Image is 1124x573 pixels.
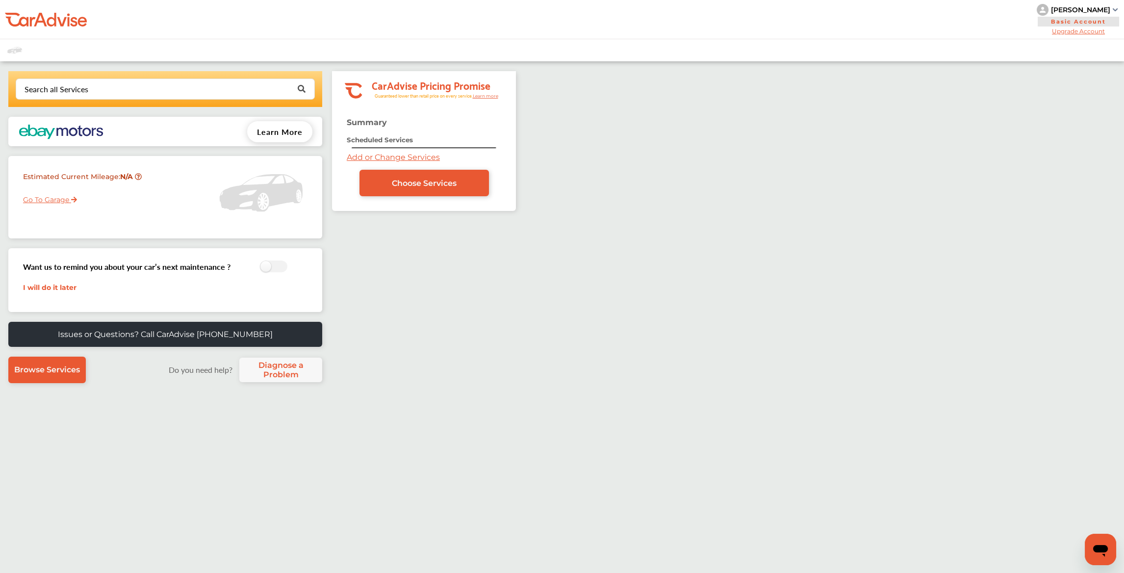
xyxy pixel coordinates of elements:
[16,168,159,193] div: Estimated Current Mileage :
[23,283,77,292] a: I will do it later
[25,85,88,93] div: Search all Services
[359,170,489,196] a: Choose Services
[16,188,77,207] a: Go To Garage
[1038,17,1119,26] span: Basic Account
[347,118,387,127] strong: Summary
[371,76,490,94] tspan: CarAdvise Pricing Promise
[8,322,322,347] a: Issues or Questions? Call CarAdvise [PHONE_NUMBER]
[257,126,303,137] span: Learn More
[1051,5,1110,14] div: [PERSON_NAME]
[239,358,322,382] a: Diagnose a Problem
[1113,8,1118,11] img: sCxJUJ+qAmfqhQGDUl18vwLg4ZYJ6CxN7XmbOMBAAAAAElFTkSuQmCC
[472,93,498,99] tspan: Learn more
[347,153,440,162] a: Add or Change Services
[120,172,135,181] strong: N/A
[14,365,80,374] span: Browse Services
[347,136,413,144] strong: Scheduled Services
[244,361,317,379] span: Diagnose a Problem
[1037,4,1048,16] img: knH8PDtVvWoAbQRylUukY18CTiRevjo20fAtgn5MLBQj4uumYvk2MzTtcAIzfGAtb1XOLVMAvhLuqoNAbL4reqehy0jehNKdM...
[164,364,237,375] label: Do you need help?
[8,357,86,383] a: Browse Services
[58,330,273,339] p: Issues or Questions? Call CarAdvise [PHONE_NUMBER]
[374,93,472,99] tspan: Guaranteed lower than retail price on every service.
[7,44,22,56] img: placeholder_car.fcab19be.svg
[1085,534,1116,565] iframe: Button to launch messaging window
[219,161,303,225] img: placeholder_car.5a1ece94.svg
[1037,27,1120,35] span: Upgrade Account
[392,179,457,188] span: Choose Services
[23,261,230,272] h3: Want us to remind you about your car’s next maintenance ?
